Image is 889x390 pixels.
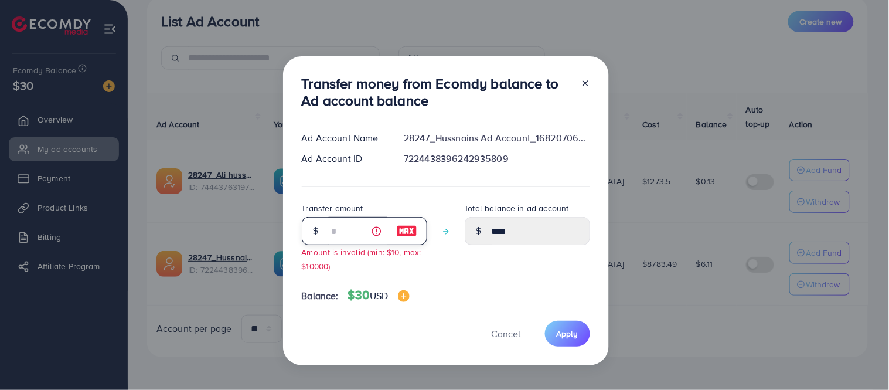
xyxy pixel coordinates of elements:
[396,224,417,238] img: image
[839,337,880,381] iframe: Chat
[370,289,388,302] span: USD
[302,202,363,214] label: Transfer amount
[492,327,521,340] span: Cancel
[545,321,590,346] button: Apply
[302,289,339,303] span: Balance:
[394,131,599,145] div: 28247_Hussnains Ad Account_1682070647889
[477,321,536,346] button: Cancel
[557,328,578,340] span: Apply
[348,288,410,303] h4: $30
[302,246,421,271] small: Amount is invalid (min: $10, max: $10000)
[302,75,571,109] h3: Transfer money from Ecomdy balance to Ad account balance
[394,152,599,165] div: 7224438396242935809
[292,131,395,145] div: Ad Account Name
[465,202,569,214] label: Total balance in ad account
[292,152,395,165] div: Ad Account ID
[398,290,410,302] img: image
